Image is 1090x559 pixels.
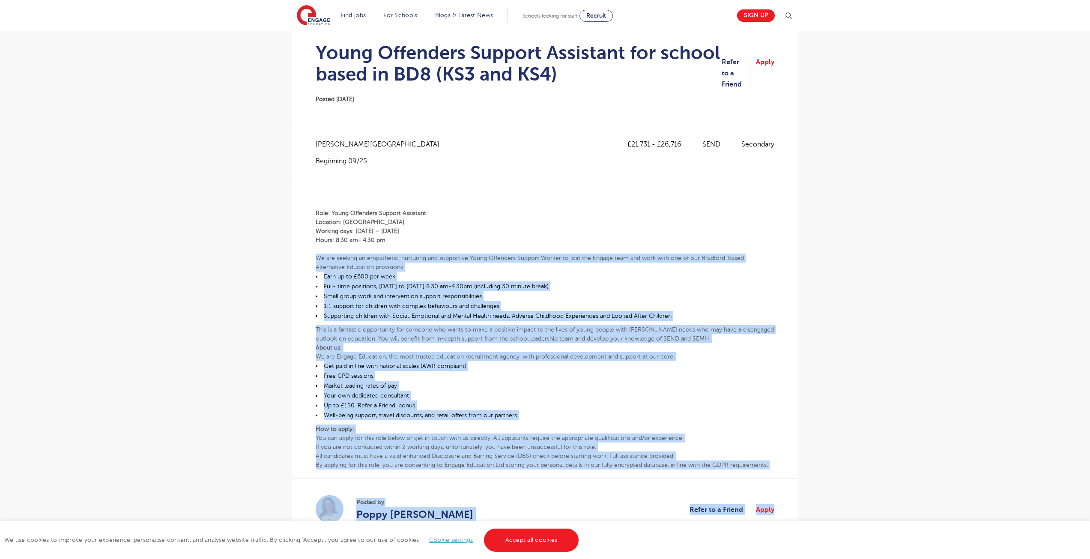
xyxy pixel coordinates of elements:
strong: Location: [GEOGRAPHIC_DATA] [316,219,404,225]
p: All candidates must have a valid enhanced Disclosure and Barring Service (DBS) check before start... [316,451,774,460]
p: This is a fantastic opportunity for someone who wants to make a positive impact to the lives of y... [316,325,774,343]
a: Poppy [PERSON_NAME] [356,507,473,522]
li: Your own dedicated consultant [316,391,774,401]
strong: How to apply: [316,426,354,432]
li: Up to £150 ‘Refer a Friend’ bonus [316,401,774,410]
li: Free CPD sessions [316,371,774,381]
span: [PERSON_NAME][GEOGRAPHIC_DATA] [316,139,448,150]
span: Recruit [586,12,606,19]
strong: Working days: [DATE] – [DATE] [316,228,399,234]
li: Supporting children with Social, Emotional and Mental Health needs, Adverse Childhood Experiences... [316,311,774,321]
strong: Hours: 8.30 am- 4.30 pm [316,237,385,243]
li: Full- time positions, [DATE] to [DATE] 8.30 am-4.30pm (including 30 minute break) [316,281,774,291]
h1: Young Offenders Support Assistant for school based in BD8 (KS3 and KS4) [316,42,722,85]
p: Beginning 09/25 [316,156,448,166]
li: Get paid in line with national scales (AWR compliant) [316,361,774,371]
p: You can apply for this role below or get in touch with us directly. All applicants require the ap... [316,433,774,442]
strong: Role: Young Offenders Support Assistant [316,210,426,216]
p: £21,731 - £26,716 [627,139,692,150]
p: We are seeking an empathetic, nurturing and supportive Young Offenders Support Worker to join the... [316,254,774,272]
p: Secondary [741,139,774,150]
strong: About us: [316,344,342,351]
li: Market leading rates of pay [316,381,774,391]
li: Small group work and intervention support responsibilities [316,291,774,301]
p: SEND [702,139,731,150]
a: Blogs & Latest News [435,12,493,18]
a: Find jobs [341,12,366,18]
a: Refer to a Friend [722,57,751,90]
p: We are Engage Education, the most trusted education recruitment agency, with professional develop... [316,352,774,361]
a: Recruit [579,10,613,22]
a: For Schools [383,12,417,18]
span: Posted [DATE] [316,96,354,102]
a: Sign up [737,9,775,22]
p: If you are not contacted within 2 working days, unfortunately, you have been unsuccessful for thi... [316,442,774,451]
span: Posted by [356,498,473,507]
a: Refer to a Friend [690,504,750,515]
a: Cookie settings [429,537,473,543]
li: 1:1 support for children with complex behaviours and challenges [316,301,774,311]
span: Schools looking for staff [523,13,578,19]
img: Engage Education [297,5,330,27]
span: We use cookies to improve your experience, personalise content, and analyse website traffic. By c... [4,537,581,543]
li: Earn up to £600 per week [316,272,774,281]
a: Accept all cookies [484,529,579,552]
li: Well-being support, travel discounts, and retail offers from our partners [316,410,774,420]
p: By applying for this role, you are consenting to Engage Education Ltd storing your personal detai... [316,460,774,469]
a: Apply [756,57,774,90]
a: Apply [756,504,774,515]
